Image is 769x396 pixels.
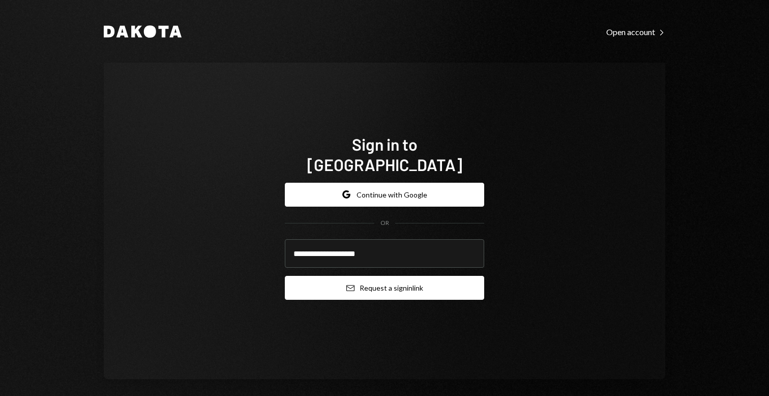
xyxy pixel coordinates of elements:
[285,276,484,300] button: Request a signinlink
[285,183,484,207] button: Continue with Google
[606,26,665,37] a: Open account
[606,27,665,37] div: Open account
[285,134,484,175] h1: Sign in to [GEOGRAPHIC_DATA]
[380,219,389,228] div: OR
